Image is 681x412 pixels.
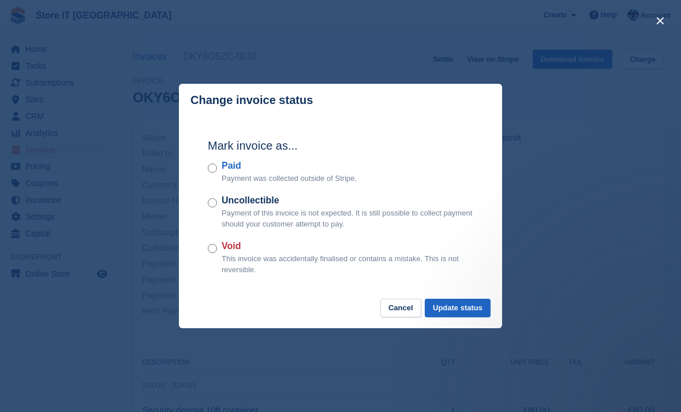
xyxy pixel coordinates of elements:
h2: Mark invoice as... [208,137,473,154]
button: Update status [425,299,491,318]
label: Void [222,239,473,253]
label: Paid [222,159,357,173]
p: Payment was collected outside of Stripe. [222,173,357,184]
button: Cancel [380,299,421,318]
p: Change invoice status [190,94,313,107]
p: Payment of this invoice is not expected. It is still possible to collect payment should your cust... [222,207,473,230]
label: Uncollectible [222,194,473,207]
p: This invoice was accidentally finalised or contains a mistake. This is not reversible. [222,253,473,276]
button: close [651,12,669,30]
